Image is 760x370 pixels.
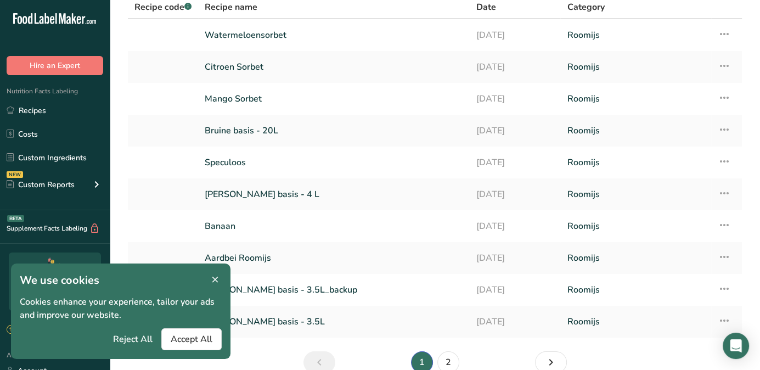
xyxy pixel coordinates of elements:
div: Custom Reports [7,179,75,190]
p: Cookies enhance your experience, tailor your ads and improve our website. [20,295,222,322]
a: Banaan [205,215,463,238]
span: Reject All [113,333,153,346]
a: Roomijs [567,151,705,174]
button: Accept All [161,328,222,350]
a: [DATE] [476,55,554,79]
button: Reject All [104,328,161,350]
span: Recipe code [134,1,192,13]
div: Upgrade Plan [7,324,65,335]
a: [DATE] [476,119,554,142]
span: Recipe name [205,1,257,14]
a: [PERSON_NAME] basis - 3.5L [205,310,463,333]
div: Open Intercom Messenger [723,333,749,359]
a: Watermeloensorbet [205,24,463,47]
a: Roomijs [567,24,705,47]
a: [DATE] [476,183,554,206]
h1: We use cookies [20,272,222,289]
a: [DATE] [476,87,554,110]
a: Mango Sorbet [205,87,463,110]
a: Aardbei Roomijs [205,246,463,270]
a: Roomijs [567,55,705,79]
span: Date [476,1,496,14]
a: Roomijs [567,246,705,270]
a: Citroen Sorbet [205,55,463,79]
a: [DATE] [476,151,554,174]
a: [DATE] [476,24,554,47]
a: Speculoos [205,151,463,174]
a: [DATE] [476,310,554,333]
a: [DATE] [476,246,554,270]
a: Roomijs [567,215,705,238]
div: BETA [7,215,24,222]
div: NEW [7,171,23,178]
span: Category [567,1,604,14]
a: Roomijs [567,87,705,110]
a: Roomijs [567,278,705,301]
span: Accept All [171,333,212,346]
a: Roomijs [567,119,705,142]
button: Hire an Expert [7,56,103,75]
a: Roomijs [567,183,705,206]
a: [PERSON_NAME] basis - 4 L [205,183,463,206]
a: Roomijs [567,310,705,333]
a: [DATE] [476,215,554,238]
a: Bruine basis - 20L [205,119,463,142]
a: [DATE] [476,278,554,301]
a: [PERSON_NAME] basis - 3.5L_backup [205,278,463,301]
